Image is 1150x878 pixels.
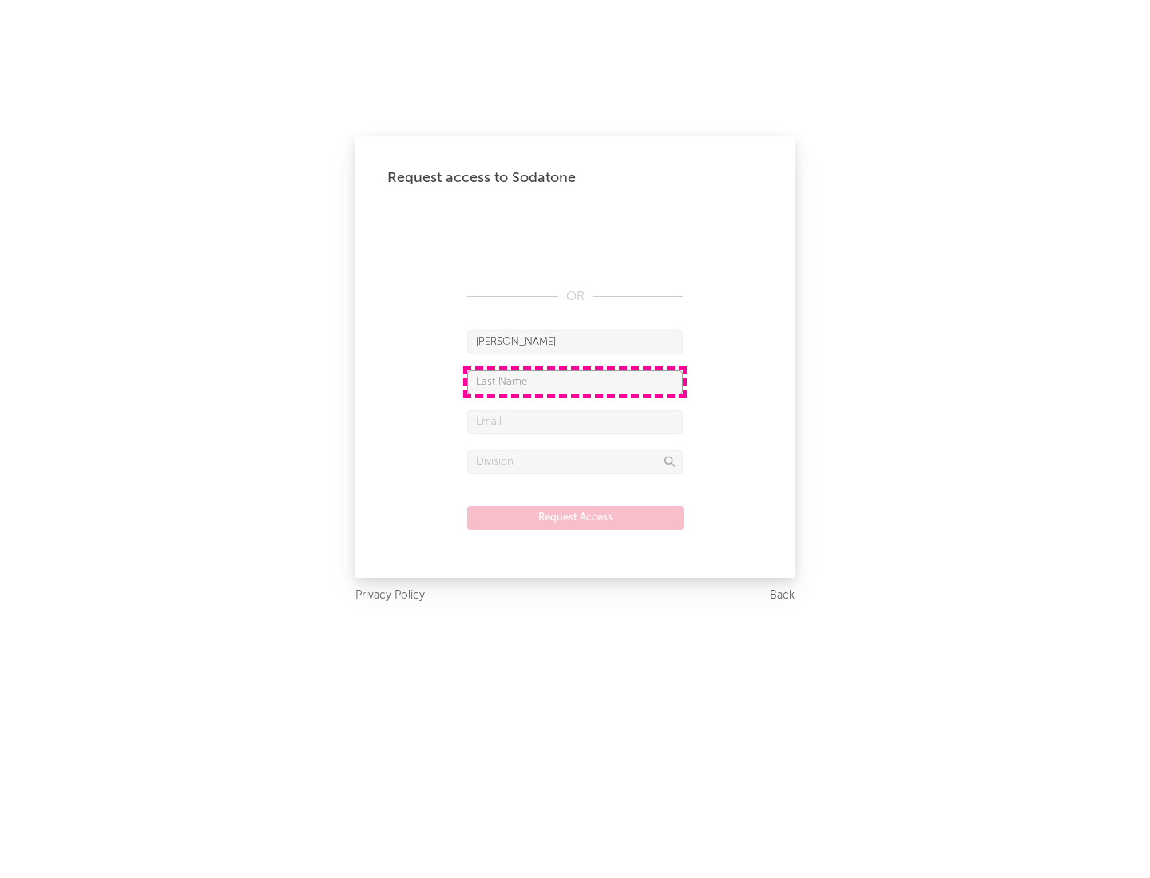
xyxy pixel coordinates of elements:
a: Back [770,586,795,606]
input: Division [467,450,683,474]
input: Email [467,410,683,434]
input: Last Name [467,370,683,394]
button: Request Access [467,506,684,530]
a: Privacy Policy [355,586,425,606]
div: OR [467,287,683,307]
div: Request access to Sodatone [387,168,763,188]
input: First Name [467,330,683,354]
